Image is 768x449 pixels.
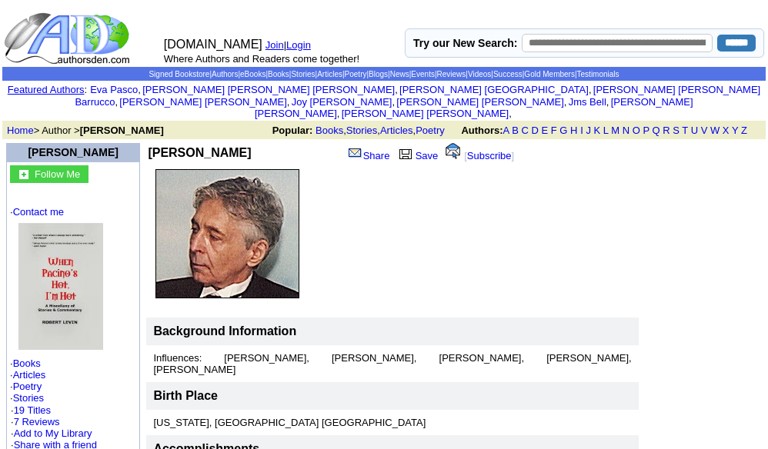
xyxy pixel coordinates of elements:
[8,84,87,95] font: :
[316,125,343,136] a: Books
[80,125,164,136] b: [PERSON_NAME]
[148,146,251,159] b: [PERSON_NAME]
[14,427,92,439] a: Add to My Library
[623,125,629,136] a: N
[691,125,698,136] a: U
[512,125,519,136] a: B
[292,96,392,108] a: Joy [PERSON_NAME]
[18,223,103,350] img: 25470.jpg
[13,369,46,381] a: Articles
[14,416,60,427] a: 7 Reviews
[461,125,503,136] b: Authors:
[531,125,538,136] a: D
[153,417,426,428] font: [US_STATE], [GEOGRAPHIC_DATA] [GEOGRAPHIC_DATA]
[446,143,460,159] img: alert.gif
[566,98,568,107] font: i
[35,167,80,180] a: Follow Me
[416,125,445,136] a: Poetry
[4,12,133,65] img: logo_ad.gif
[682,125,688,136] a: T
[289,98,291,107] font: i
[142,84,395,95] a: [PERSON_NAME] [PERSON_NAME] [PERSON_NAME]
[512,150,515,161] font: ]
[19,170,28,179] img: gc.jpg
[90,84,138,95] a: Eva Pasco
[468,70,491,78] a: Videos
[663,125,669,136] a: R
[569,96,606,108] a: Jms Bell
[13,392,44,404] a: Stories
[149,70,619,78] span: | | | | | | | | | | | | | |
[503,125,509,136] a: A
[643,125,649,136] a: P
[399,84,589,95] a: [PERSON_NAME] [GEOGRAPHIC_DATA]
[28,146,118,158] font: [PERSON_NAME]
[255,96,693,119] a: [PERSON_NAME] [PERSON_NAME]
[317,70,342,78] a: Articles
[437,70,466,78] a: Reviews
[272,125,761,136] font: , , ,
[464,150,467,161] font: [
[149,70,209,78] a: Signed Bookstore
[397,147,414,159] img: library.gif
[240,70,265,78] a: eBooks
[268,70,289,78] a: Books
[347,150,390,161] a: Share
[701,125,708,136] a: V
[265,39,284,51] a: Join
[164,38,262,51] font: [DOMAIN_NAME]
[212,70,238,78] a: Authors
[75,84,760,119] font: , , , , , , , , , ,
[75,84,760,108] a: [PERSON_NAME] [PERSON_NAME] Barrucco
[291,70,315,78] a: Stories
[345,70,367,78] a: Poetry
[118,98,119,107] font: i
[603,125,609,136] a: L
[723,125,730,136] a: X
[395,98,396,107] font: i
[141,86,142,95] font: i
[411,70,435,78] a: Events
[467,150,512,161] a: Subscribe
[559,125,567,136] a: G
[339,110,341,118] font: i
[13,381,42,392] a: Poetry
[7,125,34,136] a: Home
[673,125,680,136] a: S
[493,70,523,78] a: Success
[8,84,85,95] a: Featured Authors
[577,70,619,78] a: Testimonials
[349,147,362,159] img: share_page.gif
[164,53,359,65] font: Where Authors and Readers come together!
[594,125,601,136] a: K
[586,125,591,136] a: J
[633,125,640,136] a: O
[13,206,64,218] a: Contact me
[710,125,720,136] a: W
[611,125,619,136] a: M
[652,125,659,136] a: Q
[14,404,51,416] a: 19 Titles
[551,125,557,136] a: F
[541,125,548,136] a: E
[380,125,413,136] a: Articles
[286,39,311,51] a: Login
[35,168,80,180] font: Follow Me
[119,96,286,108] a: [PERSON_NAME] [PERSON_NAME]
[272,125,313,136] b: Popular:
[512,110,513,118] font: i
[609,98,610,107] font: i
[342,108,509,119] a: [PERSON_NAME] [PERSON_NAME]
[592,86,593,95] font: i
[390,70,409,78] a: News
[741,125,747,136] a: Z
[7,125,164,136] font: > Author >
[570,125,577,136] a: H
[346,125,377,136] a: Stories
[153,324,296,338] b: Background Information
[13,358,41,369] a: Books
[580,125,583,136] a: I
[369,70,388,78] a: Blogs
[396,96,563,108] a: [PERSON_NAME] [PERSON_NAME]
[524,70,575,78] a: Gold Members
